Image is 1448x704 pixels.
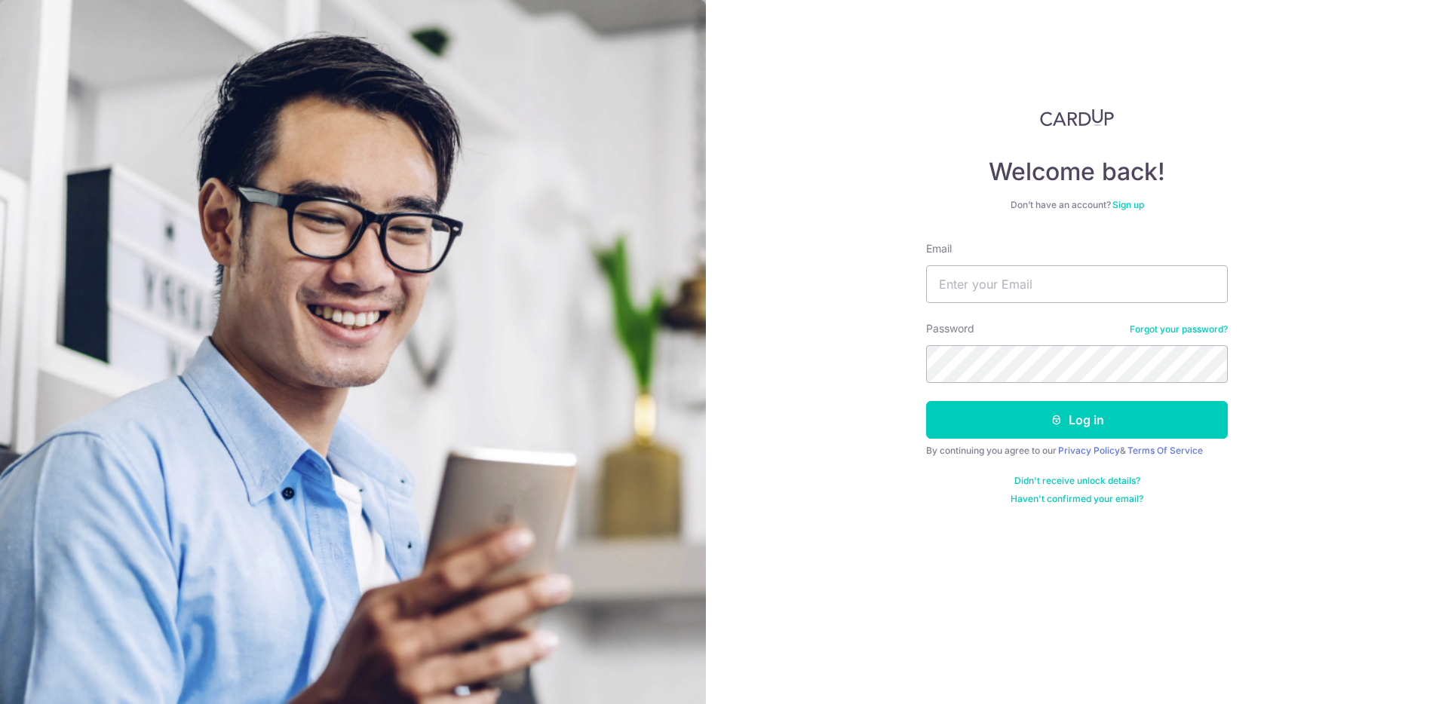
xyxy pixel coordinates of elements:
[1058,445,1120,456] a: Privacy Policy
[1112,199,1144,210] a: Sign up
[926,265,1228,303] input: Enter your Email
[1127,445,1203,456] a: Terms Of Service
[926,321,974,336] label: Password
[926,199,1228,211] div: Don’t have an account?
[926,401,1228,439] button: Log in
[1130,323,1228,335] a: Forgot your password?
[1040,109,1114,127] img: CardUp Logo
[926,157,1228,187] h4: Welcome back!
[1014,475,1140,487] a: Didn't receive unlock details?
[926,445,1228,457] div: By continuing you agree to our &
[926,241,952,256] label: Email
[1011,493,1143,505] a: Haven't confirmed your email?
